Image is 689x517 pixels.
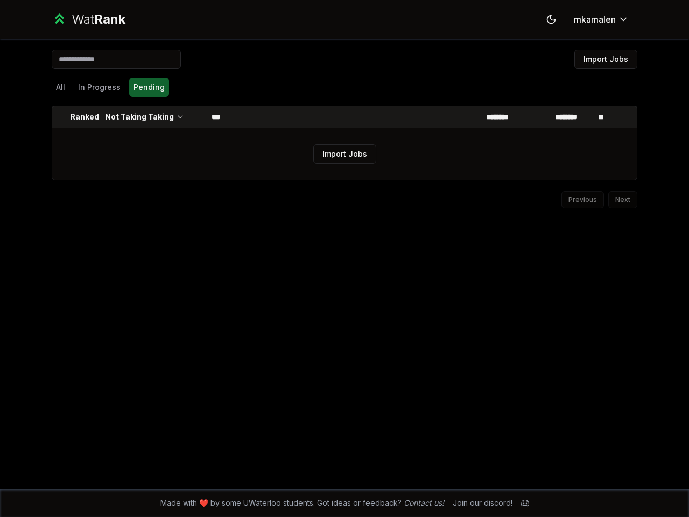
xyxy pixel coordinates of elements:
span: mkamalen [574,13,616,26]
span: Rank [94,11,125,27]
a: WatRank [52,11,125,28]
p: Not Taking [105,111,146,122]
button: Import Jobs [313,144,376,164]
p: Taking [148,111,174,122]
span: Made with ❤️ by some UWaterloo students. Got ideas or feedback? [160,498,444,508]
button: All [52,78,69,97]
div: Join our discord! [453,498,512,508]
div: Wat [72,11,125,28]
button: Import Jobs [574,50,637,69]
button: Pending [129,78,169,97]
button: mkamalen [565,10,637,29]
a: Contact us! [404,498,444,507]
button: In Progress [74,78,125,97]
p: Ranked [70,111,99,122]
